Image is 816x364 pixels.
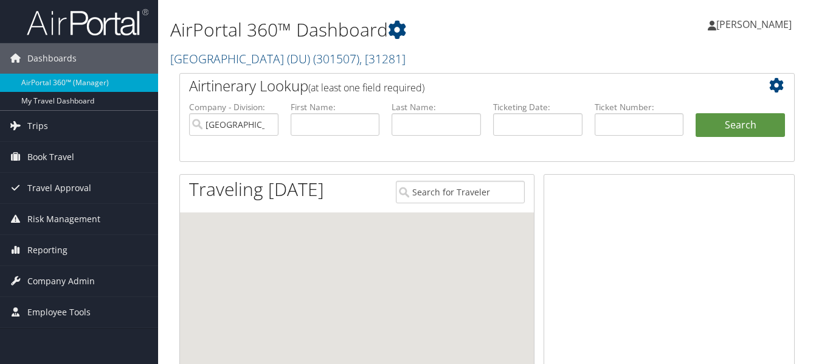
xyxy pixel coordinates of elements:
h1: AirPortal 360™ Dashboard [170,17,593,43]
label: First Name: [291,101,380,113]
a: [PERSON_NAME] [708,6,804,43]
span: Dashboards [27,43,77,74]
span: Employee Tools [27,297,91,327]
span: Company Admin [27,266,95,296]
span: Reporting [27,235,67,265]
label: Company - Division: [189,101,278,113]
h1: Traveling [DATE] [189,177,324,202]
span: Trips [27,111,48,141]
span: Risk Management [27,204,100,234]
button: Search [696,113,785,138]
span: Travel Approval [27,173,91,203]
input: Search for Traveler [396,181,525,203]
label: Ticketing Date: [493,101,583,113]
span: ( 301507 ) [313,51,359,67]
span: , [ 31281 ] [359,51,406,67]
h2: Airtinerary Lookup [189,75,734,96]
span: Book Travel [27,142,74,172]
span: [PERSON_NAME] [716,18,792,31]
a: [GEOGRAPHIC_DATA] (DU) [170,51,406,67]
label: Last Name: [392,101,481,113]
img: airportal-logo.png [27,8,148,37]
span: (at least one field required) [308,81,424,94]
label: Ticket Number: [595,101,684,113]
